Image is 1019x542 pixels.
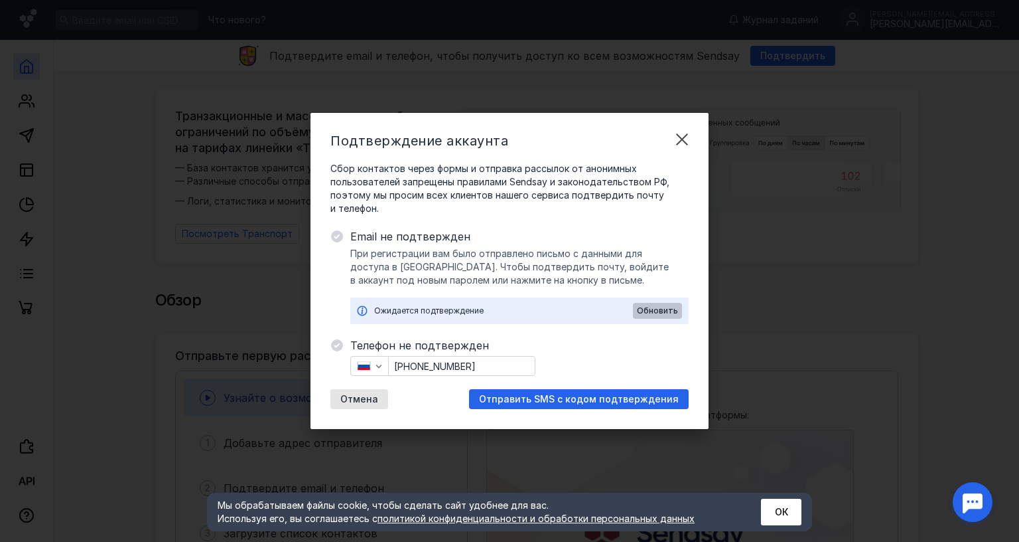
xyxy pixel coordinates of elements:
button: ОК [761,499,801,525]
button: Отмена [330,389,388,409]
span: Сбор контактов через формы и отправка рассылок от анонимных пользователей запрещены правилами Sen... [330,162,689,215]
button: Обновить [633,303,682,319]
span: Подтверждение аккаунта [330,133,508,149]
span: Обновить [637,306,678,316]
a: политикой конфиденциальности и обработки персональных данных [377,513,695,524]
span: Отмена [340,394,378,405]
button: Отправить SMS с кодом подтверждения [469,389,689,409]
span: При регистрации вам было отправлено письмо с данными для доступа в [GEOGRAPHIC_DATA]. Чтобы подтв... [350,247,689,287]
span: Телефон не подтвержден [350,337,689,353]
div: Мы обрабатываем файлы cookie, чтобы сделать сайт удобнее для вас. Используя его, вы соглашаетесь c [218,499,728,525]
span: Email не подтвержден [350,228,689,244]
span: Отправить SMS с кодом подтверждения [479,394,679,405]
div: Ожидается подтверждение [374,304,633,317]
